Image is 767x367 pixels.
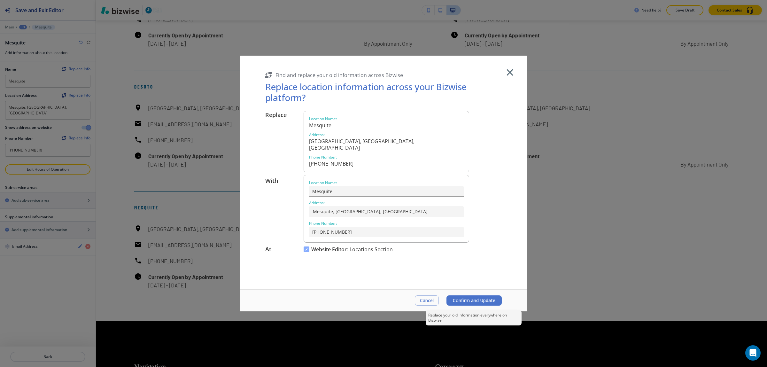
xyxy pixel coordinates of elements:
h6: [PHONE_NUMBER] [309,160,464,167]
h5: Find and replace your old information across Bizwise [275,72,403,79]
span: Website Editor [311,246,347,253]
p: Phone Number : [309,155,464,160]
div: Open Intercom Messenger [745,345,761,361]
span: Cancel [420,298,434,303]
p: Location Name : [309,180,464,185]
h6: At [265,245,304,253]
button: Confirm and Update [446,295,502,306]
h6: [GEOGRAPHIC_DATA], [GEOGRAPHIC_DATA], [GEOGRAPHIC_DATA] [309,138,464,151]
h6: With [265,177,304,184]
h6: Mesquite [309,122,464,129]
p: Phone Number : [309,221,464,226]
h6: : Locations Section [311,246,393,253]
span: Confirm and Update [453,298,495,303]
h1: Replace location information across your Bizwise platform? [265,81,502,103]
p: Address : [309,132,464,137]
p: Location Name : [309,116,464,121]
button: Cancel [415,295,439,306]
h6: Replace [265,111,304,119]
p: Address : [309,200,464,206]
